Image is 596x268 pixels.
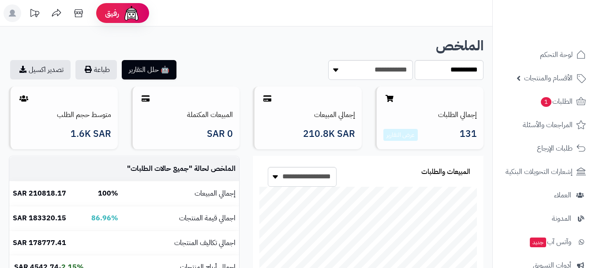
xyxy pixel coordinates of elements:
span: 1 [540,97,552,107]
a: تحديثات المنصة [23,4,45,24]
b: 210818.17 SAR [13,188,66,199]
span: إشعارات التحويلات البنكية [506,166,573,178]
button: طباعة [75,60,117,79]
img: ai-face.png [123,4,140,22]
span: 131 [460,129,477,141]
span: 1.6K SAR [71,129,111,139]
span: جديد [530,238,546,247]
a: تصدير اكسيل [10,60,71,79]
a: العملاء [498,185,591,206]
button: 🤖 حلل التقارير [122,60,176,79]
a: المبيعات المكتملة [187,109,233,120]
span: وآتس آب [529,236,571,248]
a: لوحة التحكم [498,44,591,65]
img: logo-2.png [536,7,588,25]
span: العملاء [554,189,571,201]
a: المدونة [498,208,591,229]
td: الملخص لحالة " " [122,157,239,181]
span: الطلبات [540,95,573,108]
td: إجمالي المبيعات [122,181,239,206]
h3: المبيعات والطلبات [421,168,470,176]
a: الطلبات1 [498,91,591,112]
a: طلبات الإرجاع [498,138,591,159]
a: متوسط حجم الطلب [57,109,111,120]
span: 0 SAR [207,129,233,139]
span: طلبات الإرجاع [537,142,573,155]
span: جميع حالات الطلبات [131,163,189,174]
b: 178777.41 SAR [13,238,66,248]
td: اجمالي تكاليف المنتجات [122,231,239,255]
b: 183320.15 SAR [13,213,66,223]
b: الملخص [436,35,484,56]
td: اجمالي قيمة المنتجات [122,206,239,230]
span: الأقسام والمنتجات [524,72,573,84]
a: إجمالي الطلبات [438,109,477,120]
span: 210.8K SAR [303,129,355,139]
b: 100% [98,188,118,199]
a: وآتس آبجديد [498,231,591,253]
a: إجمالي المبيعات [314,109,355,120]
a: إشعارات التحويلات البنكية [498,161,591,182]
span: المراجعات والأسئلة [523,119,573,131]
b: 86.96% [91,213,118,223]
a: المراجعات والأسئلة [498,114,591,136]
a: عرض التقارير [386,130,415,140]
span: لوحة التحكم [540,49,573,61]
span: المدونة [552,212,571,225]
span: رفيق [105,8,119,19]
